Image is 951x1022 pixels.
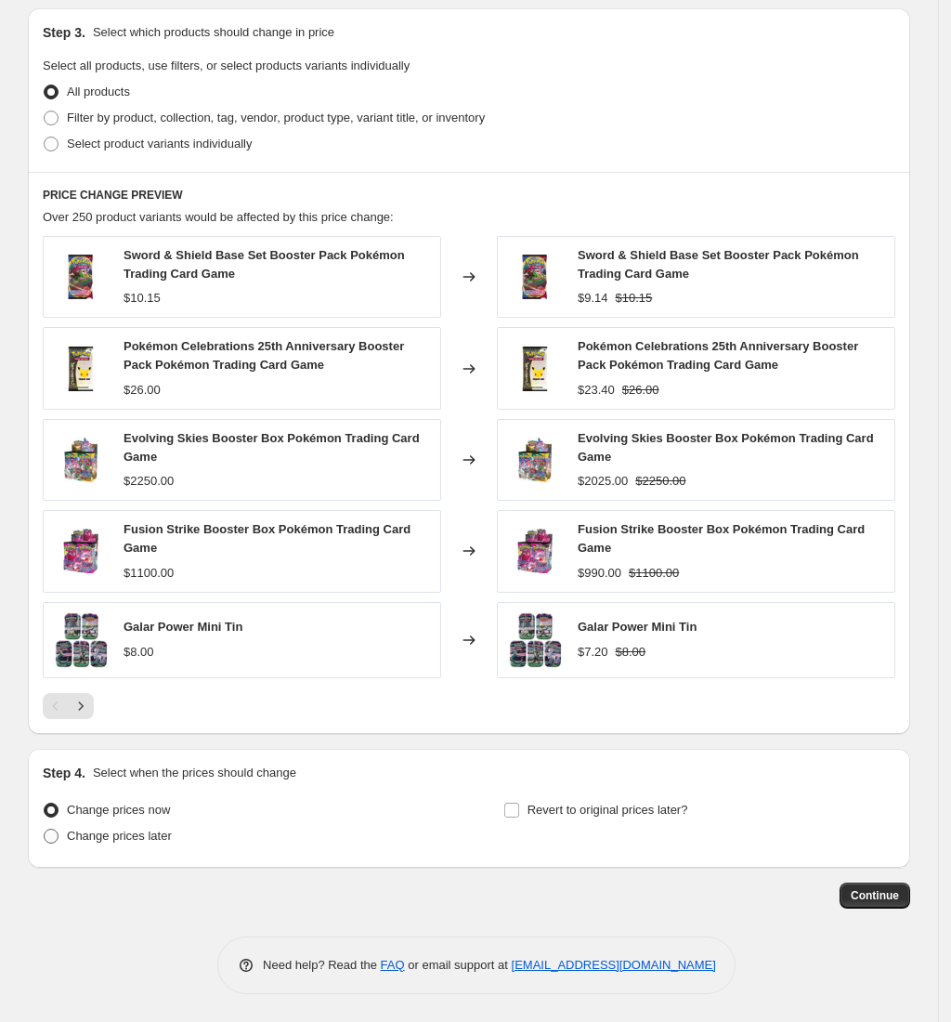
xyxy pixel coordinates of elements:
div: $990.00 [578,564,621,583]
span: Evolving Skies Booster Box Pokémon Trading Card Game [578,431,874,464]
div: $8.00 [124,643,154,662]
span: Select all products, use filters, or select products variants individually [43,59,410,72]
span: Select product variants individually [67,137,252,151]
span: Continue [851,888,899,903]
div: $23.40 [578,381,615,400]
span: Over 250 product variants would be affected by this price change: [43,210,394,224]
span: Pokémon Celebrations 25th Anniversary Booster Pack Pokémon Trading Card Game [124,339,404,372]
strike: $26.00 [622,381,659,400]
img: 9dc4f787-original_80x.jpg [507,523,563,579]
h6: PRICE CHANGE PREVIEW [43,188,895,203]
img: 1d4c5489-original_80x.jpg [507,612,563,668]
img: B5BBAD7B-F43E-49FF-9AB9-7B54F4E9BFC3_80x.jpg [53,341,109,397]
div: $2025.00 [578,472,628,491]
strike: $8.00 [616,643,646,662]
span: Fusion Strike Booster Box Pokémon Trading Card Game [578,522,865,555]
span: or email support at [405,958,512,972]
span: Sword & Shield Base Set Booster Pack Pokémon Trading Card Game [578,248,859,281]
nav: Pagination [43,693,94,719]
span: Filter by product, collection, tag, vendor, product type, variant title, or inventory [67,111,485,124]
span: Pokémon Celebrations 25th Anniversary Booster Pack Pokémon Trading Card Game [578,339,858,372]
img: 72232adb-original_80x.jpg [53,432,109,488]
span: Fusion Strike Booster Box Pokémon Trading Card Game [124,522,410,555]
span: Evolving Skies Booster Box Pokémon Trading Card Game [124,431,420,464]
div: $9.14 [578,289,608,308]
div: $10.15 [124,289,161,308]
span: Change prices now [67,803,170,817]
button: Next [68,693,94,719]
strike: $1100.00 [629,564,679,583]
div: $26.00 [124,381,161,400]
strike: $2250.00 [635,472,685,491]
a: [EMAIL_ADDRESS][DOMAIN_NAME] [512,958,716,972]
p: Select when the prices should change [93,764,296,782]
img: DB255FAF-7118-42B4-A86B-2D4A28DA4F95_80x.jpg [507,249,563,305]
span: Change prices later [67,829,172,843]
img: B5BBAD7B-F43E-49FF-9AB9-7B54F4E9BFC3_80x.jpg [507,341,563,397]
img: 1d4c5489-original_80x.jpg [53,612,109,668]
img: 72232adb-original_80x.jpg [507,432,563,488]
div: $2250.00 [124,472,174,491]
span: Revert to original prices later? [528,803,688,817]
h2: Step 3. [43,23,85,42]
p: Select which products should change in price [93,23,334,42]
strike: $10.15 [616,289,653,308]
div: $7.20 [578,643,608,662]
a: FAQ [381,958,405,972]
button: Continue [840,883,910,909]
span: Galar Power Mini Tin [578,620,697,634]
h2: Step 4. [43,764,85,782]
img: DB255FAF-7118-42B4-A86B-2D4A28DA4F95_80x.jpg [53,249,109,305]
span: Sword & Shield Base Set Booster Pack Pokémon Trading Card Game [124,248,405,281]
div: $1100.00 [124,564,174,583]
img: 9dc4f787-original_80x.jpg [53,523,109,579]
span: Need help? Read the [263,958,381,972]
span: All products [67,85,130,98]
span: Galar Power Mini Tin [124,620,242,634]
